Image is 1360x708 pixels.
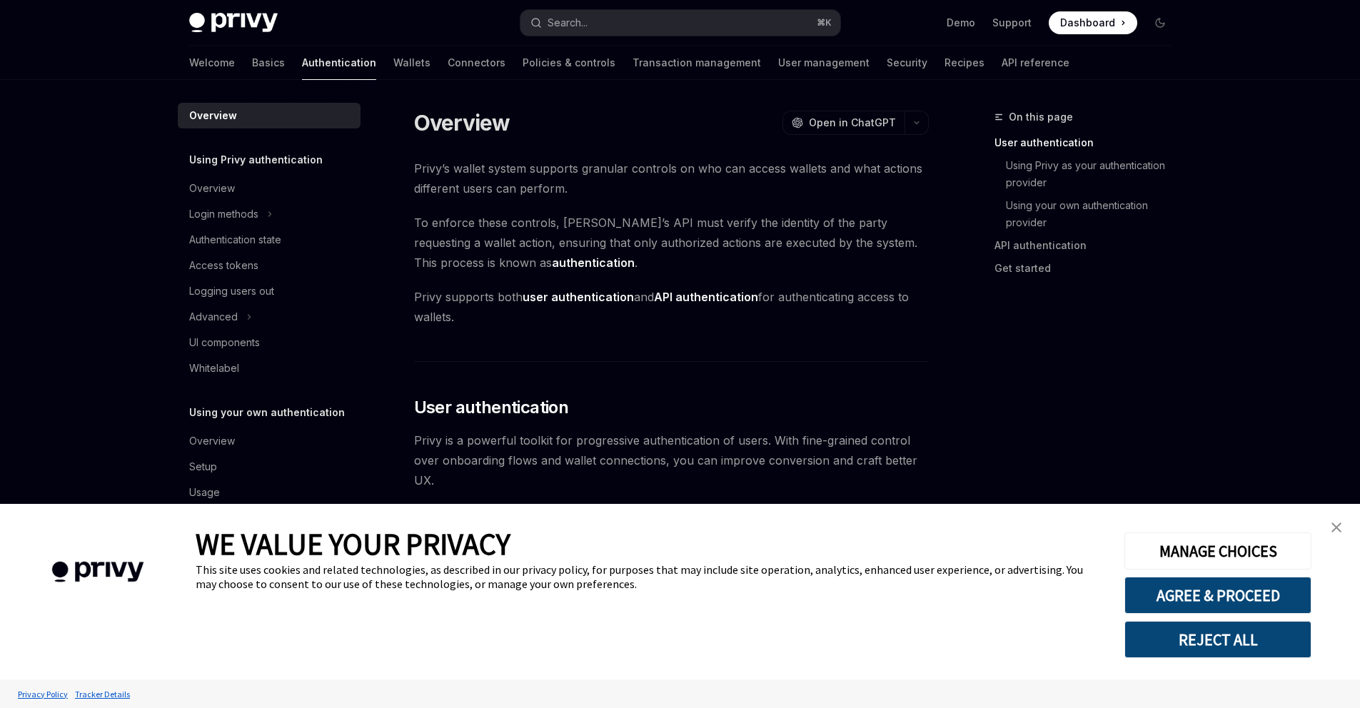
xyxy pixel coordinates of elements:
[414,396,569,419] span: User authentication
[178,176,361,201] a: Overview
[189,484,220,501] div: Usage
[994,257,1183,280] a: Get started
[189,206,258,223] div: Login methods
[189,13,278,33] img: dark logo
[887,46,927,80] a: Security
[189,107,237,124] div: Overview
[1124,577,1311,614] button: AGREE & PROCEED
[520,10,840,36] button: Search...⌘K
[414,158,929,198] span: Privy’s wallet system supports granular controls on who can access wallets and what actions diffe...
[1331,522,1341,532] img: close banner
[252,46,285,80] a: Basics
[1149,11,1172,34] button: Toggle dark mode
[14,682,71,707] a: Privacy Policy
[189,283,274,300] div: Logging users out
[393,46,430,80] a: Wallets
[178,253,361,278] a: Access tokens
[189,231,281,248] div: Authentication state
[178,428,361,454] a: Overview
[945,46,984,80] a: Recipes
[1124,621,1311,658] button: REJECT ALL
[1006,154,1183,194] a: Using Privy as your authentication provider
[414,213,929,273] span: To enforce these controls, [PERSON_NAME]’s API must verify the identity of the party requesting a...
[782,111,905,135] button: Open in ChatGPT
[448,46,505,80] a: Connectors
[414,110,510,136] h1: Overview
[178,355,361,381] a: Whitelabel
[196,525,510,562] span: WE VALUE YOUR PRIVACY
[947,16,975,30] a: Demo
[778,46,870,80] a: User management
[994,234,1183,257] a: API authentication
[1049,11,1137,34] a: Dashboard
[552,256,635,270] strong: authentication
[189,180,235,197] div: Overview
[1322,513,1351,542] a: close banner
[548,14,588,31] div: Search...
[1009,108,1073,126] span: On this page
[189,151,323,168] h5: Using Privy authentication
[994,131,1183,154] a: User authentication
[189,404,345,421] h5: Using your own authentication
[654,290,758,304] strong: API authentication
[178,103,361,128] a: Overview
[1124,532,1311,570] button: MANAGE CHOICES
[414,287,929,327] span: Privy supports both and for authenticating access to wallets.
[71,682,134,707] a: Tracker Details
[302,46,376,80] a: Authentication
[414,430,929,490] span: Privy is a powerful toolkit for progressive authentication of users. With fine-grained control ov...
[523,46,615,80] a: Policies & controls
[1006,194,1183,234] a: Using your own authentication provider
[633,46,761,80] a: Transaction management
[817,17,832,29] span: ⌘ K
[178,454,361,480] a: Setup
[178,227,361,253] a: Authentication state
[178,278,361,304] a: Logging users out
[523,290,634,304] strong: user authentication
[1060,16,1115,30] span: Dashboard
[189,46,235,80] a: Welcome
[178,480,361,505] a: Usage
[178,330,361,355] a: UI components
[809,116,896,130] span: Open in ChatGPT
[189,360,239,377] div: Whitelabel
[189,433,235,450] div: Overview
[992,16,1032,30] a: Support
[189,257,258,274] div: Access tokens
[196,562,1103,591] div: This site uses cookies and related technologies, as described in our privacy policy, for purposes...
[189,308,238,325] div: Advanced
[189,334,260,351] div: UI components
[21,541,174,603] img: company logo
[189,458,217,475] div: Setup
[1002,46,1069,80] a: API reference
